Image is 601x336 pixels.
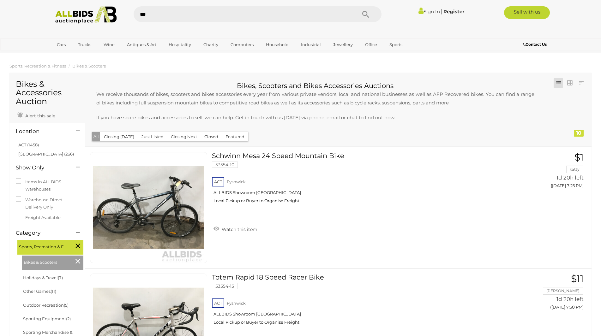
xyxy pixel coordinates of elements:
a: $11 [PERSON_NAME] 1d 20h left ([DATE] 7:30 PM) [512,274,585,313]
a: Sell with us [504,6,550,19]
label: Freight Available [16,214,61,221]
button: Closed [201,132,222,142]
a: Computers [226,39,258,50]
a: Alert this sale [16,110,57,120]
a: Jewellery [329,39,357,50]
a: [GEOGRAPHIC_DATA] [53,50,106,60]
a: Sporting Equipment(2) [23,316,71,321]
span: | [441,8,442,15]
a: Sports [385,39,406,50]
span: (11) [51,289,56,294]
label: Items in ALLBIDS Warehouses [16,178,79,193]
span: Bikes & Scooters [24,257,71,266]
a: [GEOGRAPHIC_DATA] (266) [18,151,74,156]
b: Contact Us [523,42,547,47]
a: Other Games(11) [23,289,56,294]
a: Trucks [74,39,95,50]
a: Cars [53,39,70,50]
button: Search [350,6,382,22]
div: 10 [574,130,584,137]
a: Holidays & Travel(7) [23,275,63,280]
p: We receive thousands of bikes, scooters and bikes accessories every year from various private ven... [90,90,541,107]
a: Bikes & Scooters [72,63,106,68]
span: $1 [574,151,584,163]
span: (2) [66,316,71,321]
span: (5) [64,303,69,308]
span: $11 [571,273,584,285]
a: Watch this item [212,224,259,233]
button: All [92,132,100,141]
button: Just Listed [138,132,167,142]
button: Closing [DATE] [100,132,138,142]
h4: Category [16,230,67,236]
a: $1 katty 1d 20h left ([DATE] 7:25 PM) [512,152,585,192]
a: Hospitality [165,39,195,50]
a: Contact Us [523,41,548,48]
a: Household [262,39,293,50]
a: Wine [99,39,119,50]
a: ACT (1458) [18,142,39,147]
span: Alert this sale [24,113,55,119]
a: Antiques & Art [123,39,160,50]
a: Register [443,9,464,15]
img: 53554-10d.JPG [93,152,204,263]
span: (7) [58,275,63,280]
a: Schwinn Mesa 24 Speed Mountain Bike 53554-10 ACT Fyshwick ALLBIDS Showroom [GEOGRAPHIC_DATA] Loca... [217,152,502,208]
h4: Location [16,128,67,134]
a: Sign In [418,9,440,15]
button: Closing Next [167,132,201,142]
a: Charity [199,39,222,50]
button: Featured [222,132,248,142]
a: Industrial [297,39,325,50]
a: Totem Rapid 18 Speed Racer Bike 53554-15 ACT Fyshwick ALLBIDS Showroom [GEOGRAPHIC_DATA] Local Pi... [217,274,502,330]
img: Allbids.com.au [52,6,120,24]
span: Watch this item [220,227,257,232]
a: Outdoor Recreation(5) [23,303,69,308]
h4: Show Only [16,165,67,171]
a: Sports, Recreation & Fitness [9,63,66,68]
label: Warehouse Direct - Delivery Only [16,196,79,211]
h1: Bikes & Accessories Auction [16,80,79,106]
h2: Bikes, Scooters and Bikes Accessories Auctions [90,82,541,89]
span: Sports, Recreation & Fitness [19,242,66,251]
a: Office [361,39,381,50]
p: If you have spare bikes and accessories to sell, we can help. Get in touch with us [DATE] via pho... [90,113,541,122]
